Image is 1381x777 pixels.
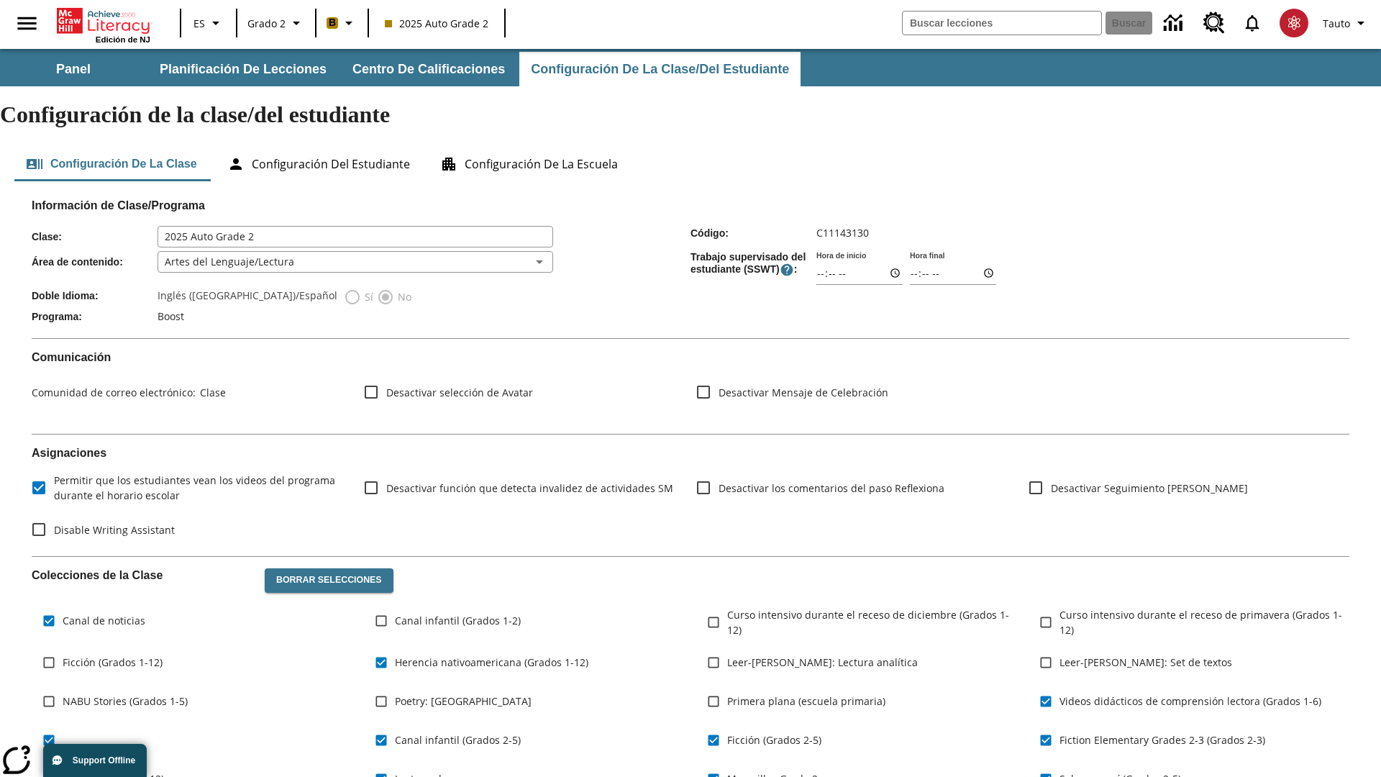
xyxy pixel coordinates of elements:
span: Doble Idioma : [32,290,158,301]
span: Clase [196,386,226,399]
h2: Colecciones de la Clase [32,568,253,582]
a: Centro de recursos, Se abrirá en una pestaña nueva. [1195,4,1234,42]
span: NABU Stories (Grados 1-5) [63,694,188,709]
a: Centro de información [1155,4,1195,43]
span: Permitir que los estudiantes vean los videos del programa durante el horario escolar [54,473,341,503]
span: B [329,14,336,32]
button: Perfil/Configuración [1317,10,1375,36]
button: Support Offline [43,744,147,777]
button: Panel [1,52,145,86]
div: Portada [57,5,150,44]
div: Asignaciones [32,446,1349,545]
a: Portada [57,6,150,35]
span: Clase : [32,231,158,242]
span: Edición de NJ [96,35,150,44]
h2: Asignaciones [32,446,1349,460]
button: Lenguaje: ES, Selecciona un idioma [186,10,232,36]
span: Herencia nativoamericana (Grados 1-12) [395,655,588,670]
button: Configuración de la clase/del estudiante [519,52,801,86]
span: Código : [690,227,816,239]
button: Borrar selecciones [265,568,393,593]
div: Configuración de la clase/del estudiante [14,147,1367,181]
span: Fiction Elementary Grades 2-3 (Grados 2-3) [1059,732,1265,748]
div: Artes del Lenguaje/Lectura [158,251,553,273]
button: Boost El color de la clase es anaranjado claro. Cambiar el color de la clase. [321,10,363,36]
span: Support Offline [73,755,135,765]
button: Grado: Grado 2, Elige un grado [242,10,311,36]
span: Comunidad de correo electrónico : [32,386,196,399]
span: C11143130 [816,226,869,240]
a: Notificaciones [1234,4,1271,42]
input: Clase [158,226,553,247]
button: Configuración de la escuela [429,147,629,181]
span: Leer-[PERSON_NAME]: Lectura analítica [727,655,918,670]
span: Desactivar los comentarios del paso Reflexiona [719,481,944,496]
span: Desactivar Seguimiento [PERSON_NAME] [1051,481,1248,496]
button: Configuración del estudiante [216,147,421,181]
button: Escoja un nuevo avatar [1271,4,1317,42]
input: Buscar campo [903,12,1101,35]
span: ES [193,16,205,31]
button: El Tiempo Supervisado de Trabajo Estudiantil es el período durante el cual los estudiantes pueden... [780,263,794,277]
span: Canal infantil (Grados 1-2) [395,613,521,628]
span: Canal de noticias [63,613,145,628]
span: Trabajo supervisado del estudiante (SSWT) : [690,251,816,277]
button: Abrir el menú lateral [6,2,48,45]
h2: Comunicación [32,350,1349,364]
span: Poetry: [GEOGRAPHIC_DATA] [395,694,532,709]
span: No [394,289,411,304]
span: Disable Writing Assistant [54,522,175,537]
img: avatar image [1280,9,1308,37]
span: Programa : [32,311,158,322]
span: Ficción (Grados 2-5) [727,732,821,748]
span: Leer-[PERSON_NAME]: Set de textos [1059,655,1232,670]
button: Planificación de lecciones [148,52,338,86]
span: Grado 2 [247,16,286,31]
span: Desactivar selección de Avatar [386,385,533,400]
span: Desactivar Mensaje de Celebración [719,385,888,400]
label: Hora de inicio [816,250,866,260]
span: Canal infantil (Grados 2-5) [395,732,521,748]
button: Configuración de la clase [14,147,209,181]
span: Área de contenido : [32,256,158,268]
span: Ficción (Grados 1-12) [63,655,163,670]
span: Videos didácticos de comprensión lectora (Grados 1-6) [1059,694,1321,709]
span: Curso intensivo durante el receso de primavera (Grados 1-12) [1059,607,1349,637]
span: 2025 Auto Grade 2 [385,16,488,31]
button: Centro de calificaciones [341,52,516,86]
div: Comunicación [32,350,1349,422]
div: Información de Clase/Programa [32,213,1349,327]
span: Boost [158,309,184,323]
h2: Información de Clase/Programa [32,199,1349,212]
label: Hora final [910,250,944,260]
span: Sí [361,289,373,304]
label: Inglés ([GEOGRAPHIC_DATA])/Español [158,288,337,306]
span: Tauto [1323,16,1350,31]
span: Curso intensivo durante el receso de diciembre (Grados 1-12) [727,607,1017,637]
span: Desactivar función que detecta invalidez de actividades SM [386,481,673,496]
span: Primera plana (escuela primaria) [727,694,885,709]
